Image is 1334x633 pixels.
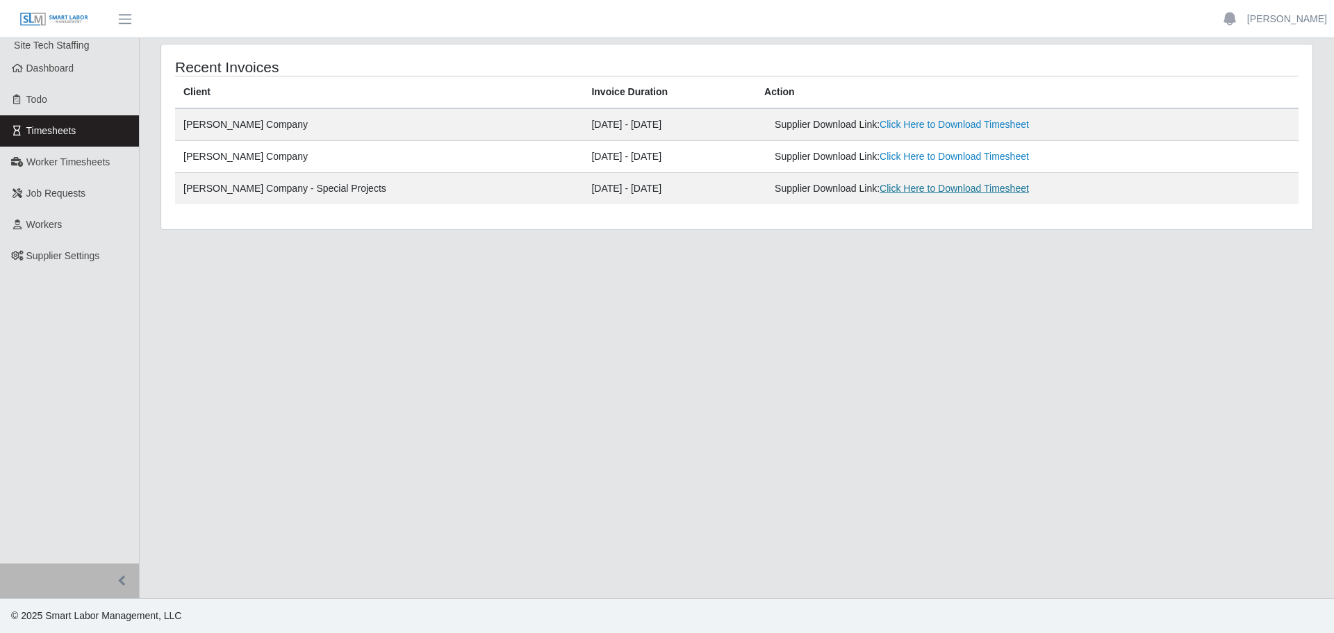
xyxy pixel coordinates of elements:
td: [DATE] - [DATE] [583,141,756,173]
td: [PERSON_NAME] Company [175,141,583,173]
th: Invoice Duration [583,76,756,109]
a: Click Here to Download Timesheet [880,183,1029,194]
a: [PERSON_NAME] [1247,12,1327,26]
span: Dashboard [26,63,74,74]
span: Site Tech Staffing [14,40,89,51]
td: [PERSON_NAME] Company [175,108,583,141]
a: Click Here to Download Timesheet [880,119,1029,130]
span: Worker Timesheets [26,156,110,167]
span: Workers [26,219,63,230]
div: Supplier Download Link: [775,181,1105,196]
div: Supplier Download Link: [775,117,1105,132]
span: Timesheets [26,125,76,136]
th: Action [756,76,1299,109]
a: Click Here to Download Timesheet [880,151,1029,162]
span: Supplier Settings [26,250,100,261]
span: Todo [26,94,47,105]
h4: Recent Invoices [175,58,631,76]
span: © 2025 Smart Labor Management, LLC [11,610,181,621]
td: [DATE] - [DATE] [583,108,756,141]
td: [PERSON_NAME] Company - Special Projects [175,173,583,205]
th: Client [175,76,583,109]
div: Supplier Download Link: [775,149,1105,164]
span: Job Requests [26,188,86,199]
td: [DATE] - [DATE] [583,173,756,205]
img: SLM Logo [19,12,89,27]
